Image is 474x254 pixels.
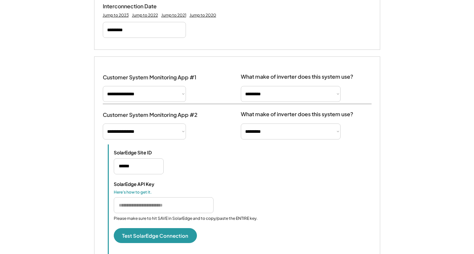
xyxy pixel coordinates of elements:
div: Jump to 2022 [132,13,158,18]
div: SolarEdge API Key [114,181,180,187]
div: Jump to 2020 [190,13,216,18]
button: Test SolarEdge Connection [114,228,197,243]
div: Please make sure to hit SAVE in SolarEdge and to copy/paste the ENTIRE key. [114,216,257,221]
div: SolarEdge Site ID [114,149,180,155]
div: Jump to 2021 [161,13,186,18]
div: What make of inverter does this system use? [241,104,353,119]
div: Here's how to get it. [114,190,180,195]
div: Jump to 2023 [103,13,129,18]
div: What make of inverter does this system use? [241,67,353,82]
div: Interconnection Date [103,3,169,10]
div: Customer System Monitoring App #2 [103,104,198,119]
div: Customer System Monitoring App #1 [103,67,196,82]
